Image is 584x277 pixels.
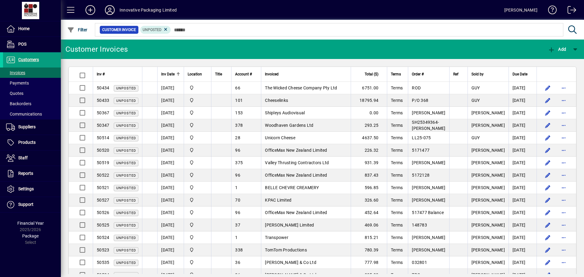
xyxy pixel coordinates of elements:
span: Terms [391,235,403,240]
span: 338 [235,248,243,252]
span: Terms [391,260,403,265]
span: Title [215,71,222,78]
span: 66 [235,85,240,90]
span: OfficeMax New Zealand Limited [265,148,327,153]
div: Location [188,71,207,78]
span: 101 [235,98,243,103]
td: 780.39 [351,244,387,256]
button: Edit [543,195,553,205]
td: 4637.50 [351,132,387,144]
a: Staff [3,151,61,166]
span: Innovative Packaging [188,134,207,141]
span: Staff [18,155,28,160]
span: 5171477 [412,148,429,153]
a: Reports [3,166,61,181]
button: Add [81,5,100,16]
td: [DATE] [157,256,184,269]
span: 50434 [97,85,109,90]
span: 1 [235,235,238,240]
td: [DATE] [157,132,184,144]
span: Unposted [116,174,136,178]
mat-chip: Customer Invoice Status: Unposted [140,26,171,34]
span: Woodhaven Gardens Ltd [265,123,313,128]
button: Add [546,44,568,55]
button: Edit [543,258,553,267]
span: [PERSON_NAME] & Co Ltd [265,260,316,265]
td: [DATE] [157,182,184,194]
td: [DATE] [157,244,184,256]
div: Order # [412,71,445,78]
span: Terms [391,223,403,227]
a: Suppliers [3,119,61,135]
span: 50519 [97,160,109,165]
button: More options [559,120,568,130]
span: Innovative Packaging [188,184,207,191]
td: [DATE] [509,157,537,169]
span: Valley Thrusting Contractors Ltd [265,160,329,165]
span: 37 [235,223,240,227]
span: Package [22,234,39,238]
span: Transpower [265,235,288,240]
span: Location [188,71,202,78]
a: Quotes [3,88,61,99]
a: Knowledge Base [544,1,557,21]
span: Terms [391,135,403,140]
span: [PERSON_NAME] [471,185,505,190]
a: Settings [3,182,61,197]
td: [DATE] [509,132,537,144]
span: Unposted [116,111,136,115]
span: ROD [412,85,421,90]
span: SH25349364-[PERSON_NAME] [412,120,445,131]
span: 96 [235,173,240,178]
span: Unposted [116,236,136,240]
div: Ref [453,71,464,78]
span: Terms [391,173,403,178]
span: 50522 [97,173,109,178]
span: Products [18,140,36,145]
button: More options [559,258,568,267]
span: Shipleys Audiovisual [265,110,305,115]
td: [DATE] [509,256,537,269]
span: Reports [18,171,33,176]
button: Edit [543,220,553,230]
span: Inv Date [161,71,175,78]
span: [PERSON_NAME] [471,148,505,153]
span: [PERSON_NAME] [471,110,505,115]
span: Unposted [116,223,136,227]
button: Edit [543,145,553,155]
span: Terms [391,148,403,153]
span: [PERSON_NAME] [412,235,445,240]
td: [DATE] [509,182,537,194]
td: [DATE] [509,219,537,231]
span: Financial Year [17,221,44,226]
span: 50526 [97,210,109,215]
td: [DATE] [157,206,184,219]
button: More options [559,145,568,155]
button: Edit [543,83,553,93]
span: TomTom Productions [265,248,307,252]
td: [DATE] [157,231,184,244]
td: 815.21 [351,231,387,244]
td: [DATE] [157,94,184,107]
a: POS [3,37,61,52]
button: More options [559,195,568,205]
button: Edit [543,108,553,118]
td: [DATE] [509,82,537,94]
td: 452.64 [351,206,387,219]
span: Innovative Packaging [188,209,207,216]
span: Settings [18,186,34,191]
div: Total ($) [355,71,384,78]
div: Customer Invoices [65,44,128,54]
span: Unposted [116,248,136,252]
span: Unposted [116,136,136,140]
span: The Wicked Cheese Company Pty Ltd [265,85,337,90]
td: [DATE] [157,157,184,169]
span: Customer Invoice [102,27,136,33]
span: [PERSON_NAME] [471,123,505,128]
span: [PERSON_NAME] [471,198,505,203]
button: Edit [543,120,553,130]
span: Unposted [116,149,136,153]
span: GUY [471,85,480,90]
td: [DATE] [157,144,184,157]
td: 837.43 [351,169,387,182]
